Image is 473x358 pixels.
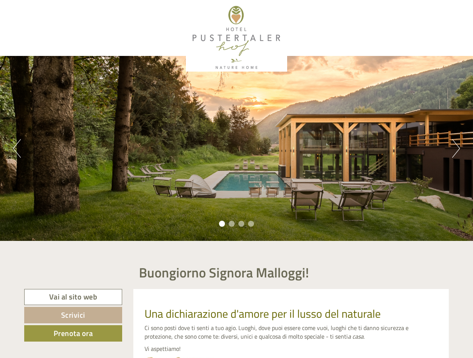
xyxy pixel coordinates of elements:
[24,307,122,323] a: Scrivici
[24,325,122,342] a: Prenota ora
[24,289,122,305] a: Vai al sito web
[139,265,309,280] h1: Buongiorno Signora Malloggi!
[145,324,438,341] p: Ci sono posti dove ti senti a tuo agio. Luoghi, dove puoi essere come vuoi, luoghi che ti danno s...
[145,305,381,322] span: Una dichiarazione d'amore per il lusso del naturale
[145,345,438,353] p: Vi aspettiamo!
[13,139,21,158] button: Previous
[352,332,364,341] em: casa
[348,332,351,341] em: a
[452,139,460,158] button: Next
